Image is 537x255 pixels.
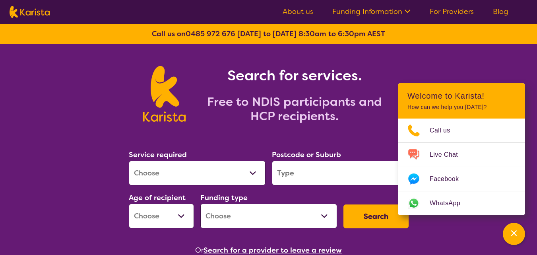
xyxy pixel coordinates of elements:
button: Search [343,204,409,228]
label: Age of recipient [129,193,186,202]
span: Call us [430,125,460,136]
input: Type [272,161,409,185]
label: Service required [129,150,187,160]
label: Postcode or Suburb [272,150,341,160]
span: WhatsApp [430,197,470,209]
img: Karista logo [143,66,186,122]
h2: Free to NDIS participants and HCP recipients. [195,95,394,123]
p: How can we help you [DATE]? [407,104,516,111]
ul: Choose channel [398,119,525,215]
b: Call us on [DATE] to [DATE] 8:30am to 6:30pm AEST [152,29,385,39]
a: Blog [493,7,508,16]
span: Facebook [430,173,468,185]
label: Funding type [200,193,248,202]
img: Karista logo [10,6,50,18]
div: Channel Menu [398,83,525,215]
a: About us [283,7,313,16]
a: For Providers [430,7,474,16]
button: Channel Menu [503,223,525,245]
h2: Welcome to Karista! [407,91,516,101]
a: Web link opens in a new tab. [398,191,525,215]
a: Funding Information [332,7,411,16]
span: Live Chat [430,149,467,161]
h1: Search for services. [195,66,394,85]
a: 0485 972 676 [186,29,235,39]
